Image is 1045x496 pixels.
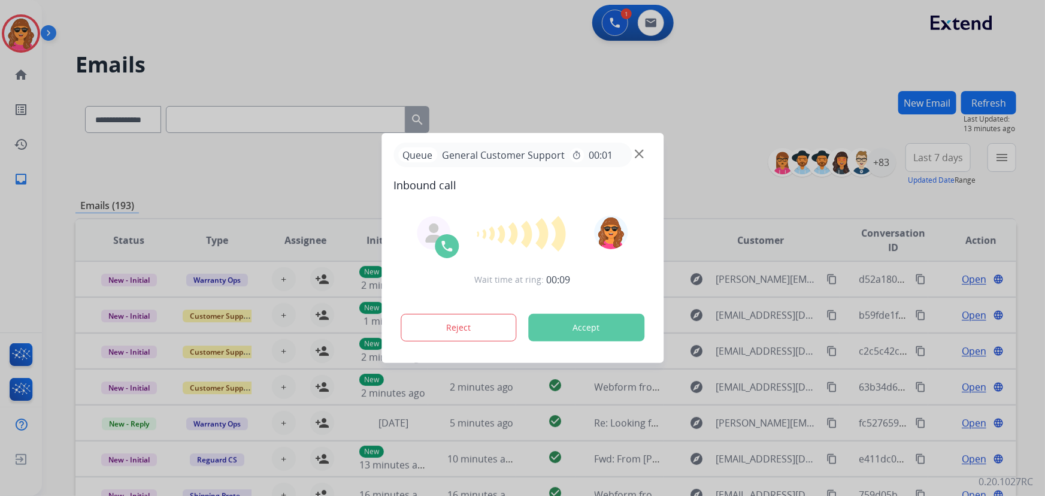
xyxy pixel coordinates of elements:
img: avatar [595,216,628,249]
span: 00:09 [547,273,571,287]
button: Reject [401,314,517,341]
span: 00:01 [589,148,613,162]
span: General Customer Support [437,148,570,162]
span: Wait time at ring: [475,274,544,286]
img: close-button [635,150,644,159]
mat-icon: timer [572,150,581,160]
img: call-icon [440,239,454,253]
p: Queue [398,147,437,162]
p: 0.20.1027RC [979,474,1033,489]
span: Inbound call [393,177,652,193]
img: agent-avatar [424,223,443,243]
button: Accept [528,314,644,341]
